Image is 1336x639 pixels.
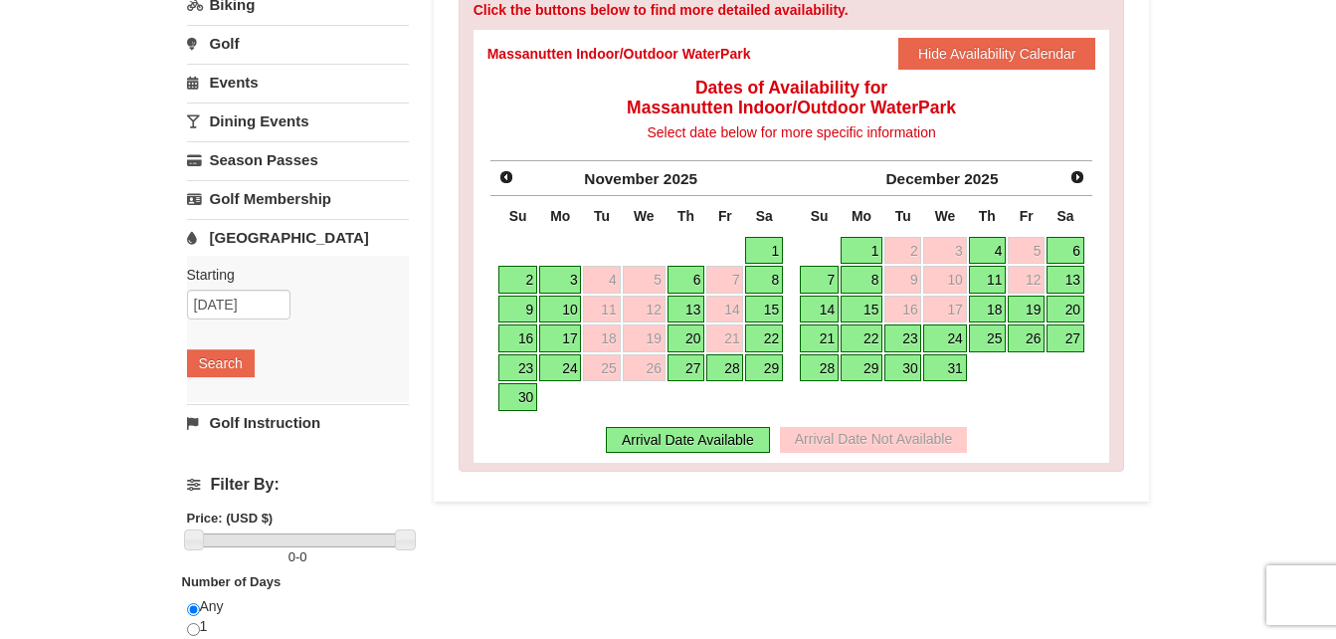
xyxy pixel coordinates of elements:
[668,354,705,382] a: 27
[583,354,620,382] a: 25
[923,237,966,265] a: 3
[187,349,255,377] button: Search
[800,354,839,382] a: 28
[811,208,829,224] span: Sunday
[935,208,956,224] span: Wednesday
[745,324,783,352] a: 22
[487,78,1096,117] h4: Dates of Availability for Massanutten Indoor/Outdoor WaterPark
[841,296,882,323] a: 15
[841,354,882,382] a: 29
[182,574,282,589] strong: Number of Days
[187,219,409,256] a: [GEOGRAPHIC_DATA]
[583,324,620,352] a: 18
[1069,169,1085,185] span: Next
[187,404,409,441] a: Golf Instruction
[800,266,839,294] a: 7
[487,44,751,64] div: Massanutten Indoor/Outdoor WaterPark
[539,266,581,294] a: 3
[1047,237,1084,265] a: 6
[187,476,409,494] h4: Filter By:
[664,170,697,187] span: 2025
[623,324,666,352] a: 19
[841,266,882,294] a: 8
[668,324,705,352] a: 20
[969,266,1007,294] a: 11
[1008,266,1045,294] a: 12
[884,266,921,294] a: 9
[745,354,783,382] a: 29
[668,266,705,294] a: 6
[299,549,306,564] span: 0
[898,38,1096,70] button: Hide Availability Calendar
[647,124,935,140] span: Select date below for more specific information
[884,237,921,265] a: 2
[1008,237,1045,265] a: 5
[498,354,537,382] a: 23
[884,324,921,352] a: 23
[498,324,537,352] a: 16
[964,170,998,187] span: 2025
[969,237,1007,265] a: 4
[979,208,996,224] span: Thursday
[800,324,839,352] a: 21
[706,324,743,352] a: 21
[187,25,409,62] a: Golf
[780,427,967,453] div: Arrival Date Not Available
[498,266,537,294] a: 2
[594,208,610,224] span: Tuesday
[187,547,409,567] label: -
[1063,163,1091,191] a: Next
[706,296,743,323] a: 14
[539,324,581,352] a: 17
[1047,324,1084,352] a: 27
[1008,296,1045,323] a: 19
[718,208,732,224] span: Friday
[756,208,773,224] span: Saturday
[539,296,581,323] a: 10
[498,383,537,411] a: 30
[606,427,770,453] div: Arrival Date Available
[550,208,570,224] span: Monday
[1047,266,1084,294] a: 13
[492,163,520,191] a: Prev
[187,141,409,178] a: Season Passes
[923,296,966,323] a: 17
[841,324,882,352] a: 22
[187,180,409,217] a: Golf Membership
[745,237,783,265] a: 1
[187,265,394,285] label: Starting
[923,266,966,294] a: 10
[288,549,295,564] span: 0
[583,296,620,323] a: 11
[187,64,409,101] a: Events
[1008,324,1045,352] a: 26
[852,208,871,224] span: Monday
[187,511,274,526] strong: Price: (USD $)
[668,296,705,323] a: 13
[800,296,839,323] a: 14
[706,354,743,382] a: 28
[623,354,666,382] a: 26
[886,170,960,187] span: December
[539,354,581,382] a: 24
[706,266,743,294] a: 7
[1020,208,1034,224] span: Friday
[584,170,659,187] span: November
[498,296,537,323] a: 9
[923,354,966,382] a: 31
[884,354,921,382] a: 30
[1057,208,1074,224] span: Saturday
[498,169,514,185] span: Prev
[187,103,409,139] a: Dining Events
[623,266,666,294] a: 5
[969,296,1007,323] a: 18
[1047,296,1084,323] a: 20
[841,237,882,265] a: 1
[884,296,921,323] a: 16
[677,208,694,224] span: Thursday
[583,266,620,294] a: 4
[969,324,1007,352] a: 25
[634,208,655,224] span: Wednesday
[509,208,527,224] span: Sunday
[745,266,783,294] a: 8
